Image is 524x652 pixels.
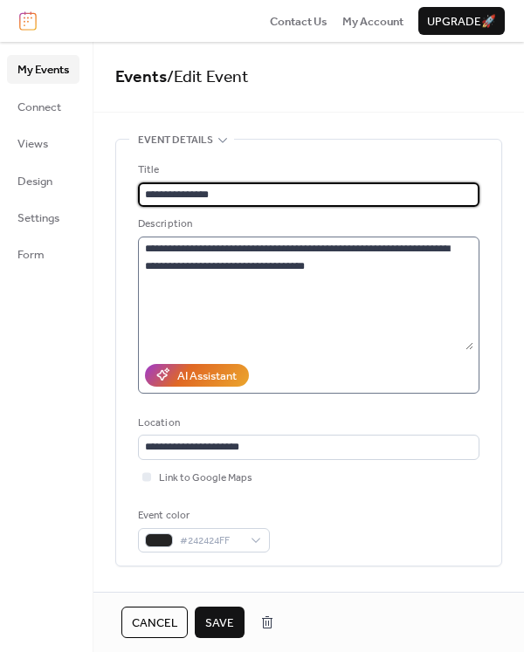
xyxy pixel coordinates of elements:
span: Contact Us [270,13,327,31]
span: / Edit Event [167,61,249,93]
button: Cancel [121,607,188,638]
span: Upgrade 🚀 [427,13,496,31]
a: Events [115,61,167,93]
img: logo [19,11,37,31]
span: My Events [17,61,69,79]
a: My Account [342,12,403,30]
span: Date and time [138,587,212,605]
span: My Account [342,13,403,31]
span: Views [17,135,48,153]
div: Location [138,415,476,432]
span: Link to Google Maps [159,470,252,487]
div: AI Assistant [177,367,237,385]
span: Cancel [132,614,177,632]
div: Description [138,216,476,233]
span: Form [17,246,45,264]
span: Event details [138,132,213,149]
a: Contact Us [270,12,327,30]
span: Settings [17,209,59,227]
a: Form [7,240,79,268]
span: #242424FF [180,532,242,550]
span: Save [205,614,234,632]
div: Title [138,161,476,179]
a: Design [7,167,79,195]
a: My Events [7,55,79,83]
a: Views [7,129,79,157]
a: Connect [7,93,79,120]
div: Event color [138,507,266,525]
button: AI Assistant [145,364,249,387]
a: Settings [7,203,79,231]
span: Connect [17,99,61,116]
span: Design [17,173,52,190]
button: Upgrade🚀 [418,7,505,35]
button: Save [195,607,245,638]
